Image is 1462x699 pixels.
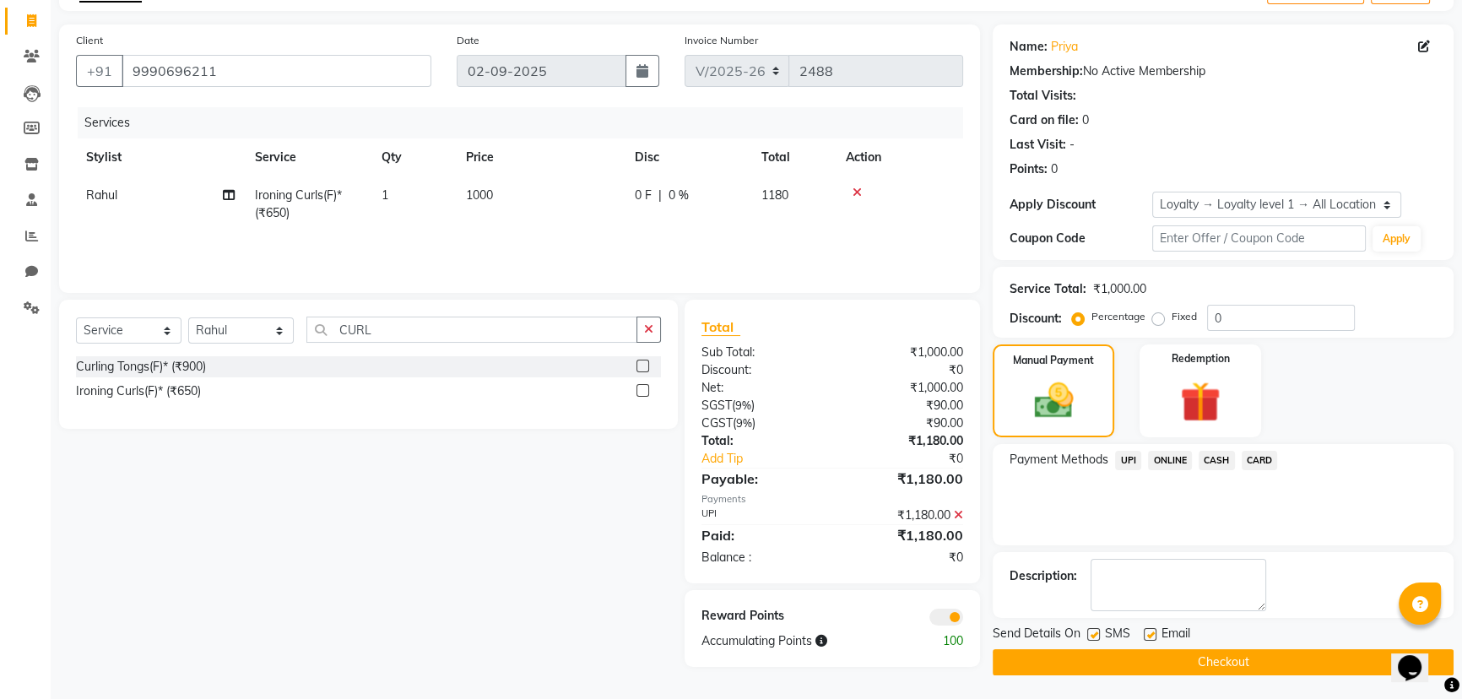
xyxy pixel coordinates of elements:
span: UPI [1115,451,1141,470]
div: Services [78,107,976,138]
div: UPI [689,507,832,524]
th: Stylist [76,138,245,176]
span: ONLINE [1148,451,1192,470]
button: +91 [76,55,123,87]
span: 1000 [466,187,493,203]
img: _cash.svg [1022,378,1086,423]
div: Total Visits: [1010,87,1076,105]
span: SGST [701,398,732,413]
div: ₹1,000.00 [1093,280,1146,298]
div: ₹1,180.00 [832,525,976,545]
div: 0 [1051,160,1058,178]
div: ₹90.00 [832,397,976,415]
div: Coupon Code [1010,230,1152,247]
div: Balance : [689,549,832,566]
a: Add Tip [689,450,857,468]
span: 1180 [761,187,788,203]
th: Action [836,138,963,176]
div: Description: [1010,567,1077,585]
th: Qty [371,138,456,176]
div: Card on file: [1010,111,1079,129]
div: Discount: [689,361,832,379]
div: Reward Points [689,607,832,626]
div: Service Total: [1010,280,1086,298]
div: Total: [689,432,832,450]
label: Manual Payment [1013,353,1094,368]
div: Payable: [689,469,832,489]
span: 0 % [669,187,689,204]
a: Priya [1051,38,1078,56]
span: CGST [701,415,733,431]
span: 1 [382,187,388,203]
div: ( ) [689,415,832,432]
span: Total [701,318,740,336]
div: Apply Discount [1010,196,1152,214]
div: Membership: [1010,62,1083,80]
div: ₹1,180.00 [832,507,976,524]
button: Checkout [993,649,1454,675]
span: Payment Methods [1010,451,1108,469]
div: No Active Membership [1010,62,1437,80]
span: | [658,187,662,204]
span: Rahul [86,187,117,203]
iframe: chat widget [1391,631,1445,682]
div: Paid: [689,525,832,545]
input: Enter Offer / Coupon Code [1152,225,1366,252]
span: Email [1161,625,1190,646]
div: Payments [701,492,964,507]
label: Client [76,33,103,48]
label: Percentage [1091,309,1145,324]
label: Redemption [1172,351,1230,366]
span: CARD [1242,451,1278,470]
input: Search or Scan [306,317,637,343]
input: Search by Name/Mobile/Email/Code [122,55,431,87]
div: Sub Total: [689,344,832,361]
label: Invoice Number [685,33,758,48]
div: Last Visit: [1010,136,1066,154]
th: Disc [625,138,751,176]
label: Date [457,33,479,48]
div: ₹1,000.00 [832,344,976,361]
th: Service [245,138,371,176]
div: ₹90.00 [832,415,976,432]
div: Points: [1010,160,1048,178]
div: ₹1,180.00 [832,469,976,489]
span: 9% [736,416,752,430]
span: 9% [735,398,751,412]
label: Fixed [1172,309,1197,324]
div: Net: [689,379,832,397]
div: Accumulating Points [689,632,905,650]
span: CASH [1199,451,1235,470]
div: ₹1,000.00 [832,379,976,397]
span: Send Details On [993,625,1080,646]
div: 0 [1082,111,1089,129]
th: Price [456,138,625,176]
span: SMS [1105,625,1130,646]
div: Curling Tongs(F)* (₹900) [76,358,206,376]
div: ₹0 [856,450,976,468]
div: Ironing Curls(F)* (₹650) [76,382,201,400]
div: ₹1,180.00 [832,432,976,450]
div: ₹0 [832,361,976,379]
span: Ironing Curls(F)* (₹650) [255,187,342,220]
th: Total [751,138,836,176]
div: ( ) [689,397,832,415]
div: 100 [904,632,976,650]
img: _gift.svg [1167,377,1233,427]
div: - [1069,136,1075,154]
div: Name: [1010,38,1048,56]
button: Apply [1373,226,1421,252]
div: Discount: [1010,310,1062,328]
span: 0 F [635,187,652,204]
div: ₹0 [832,549,976,566]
